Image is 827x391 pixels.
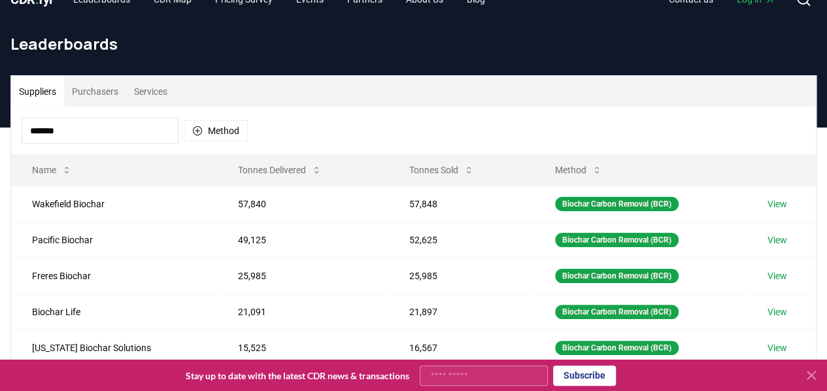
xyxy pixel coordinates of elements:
td: 49,125 [217,222,389,258]
td: 25,985 [217,258,389,294]
button: Name [22,157,82,183]
div: Biochar Carbon Removal (BCR) [555,197,679,211]
a: View [767,233,786,246]
td: 57,840 [217,186,389,222]
button: Suppliers [11,76,64,107]
div: Biochar Carbon Removal (BCR) [555,341,679,355]
button: Tonnes Delivered [228,157,332,183]
td: 21,091 [217,294,389,330]
td: 52,625 [388,222,534,258]
button: Method [184,120,248,141]
button: Services [126,76,175,107]
button: Tonnes Sold [399,157,484,183]
a: View [767,341,786,354]
td: 15,525 [217,330,389,365]
div: Biochar Carbon Removal (BCR) [555,269,679,283]
td: Freres Biochar [11,258,217,294]
h1: Leaderboards [10,33,817,54]
td: 21,897 [388,294,534,330]
td: Wakefield Biochar [11,186,217,222]
td: [US_STATE] Biochar Solutions [11,330,217,365]
div: Biochar Carbon Removal (BCR) [555,233,679,247]
a: View [767,197,786,211]
td: Biochar Life [11,294,217,330]
a: View [767,269,786,282]
button: Method [545,157,613,183]
div: Biochar Carbon Removal (BCR) [555,305,679,319]
td: Pacific Biochar [11,222,217,258]
td: 16,567 [388,330,534,365]
button: Purchasers [64,76,126,107]
a: View [767,305,786,318]
td: 57,848 [388,186,534,222]
td: 25,985 [388,258,534,294]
